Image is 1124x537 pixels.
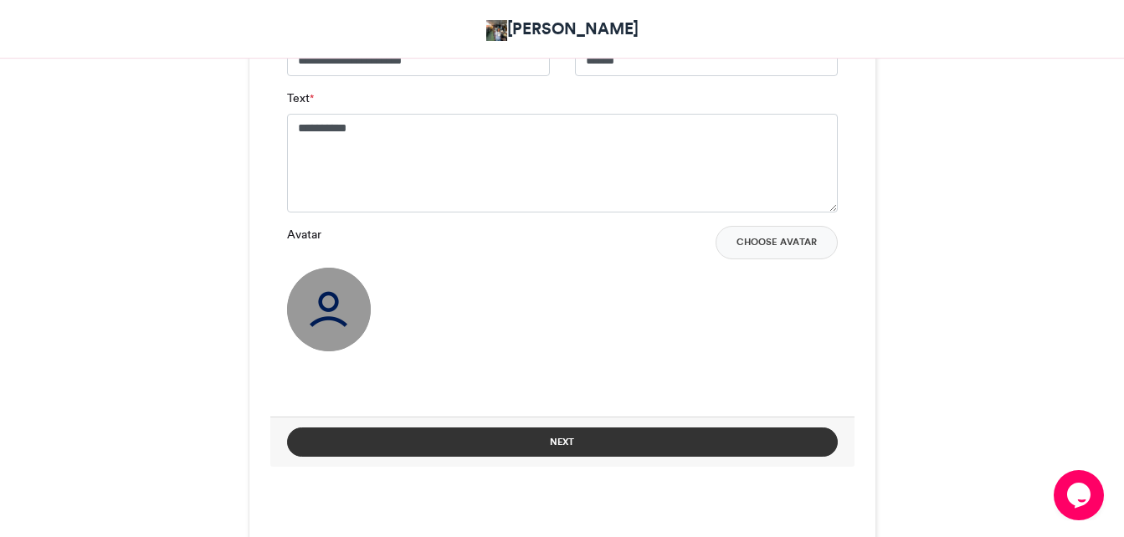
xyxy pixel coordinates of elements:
label: Text [287,89,314,107]
img: Anuoluwapo Omolafe [486,20,507,41]
img: user_circle.png [287,268,371,351]
button: Choose Avatar [716,226,838,259]
iframe: chat widget [1054,470,1107,520]
a: [PERSON_NAME] [486,17,639,41]
label: Avatar [287,226,321,243]
button: Next [287,427,838,457]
